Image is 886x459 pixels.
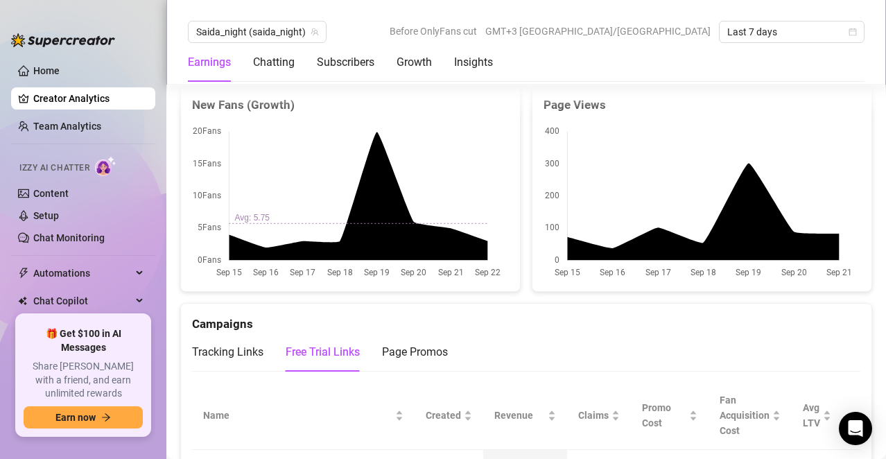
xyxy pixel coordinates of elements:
span: thunderbolt [18,268,29,279]
div: Growth [397,54,432,71]
span: Revenue [494,408,545,423]
span: Created [426,408,461,423]
span: ROI [853,410,869,421]
a: Creator Analytics [33,87,144,110]
div: Earnings [188,54,231,71]
span: Automations [33,262,132,284]
img: Chat Copilot [18,296,27,306]
span: Claims [578,408,609,423]
span: 🎁 Get $100 in AI Messages [24,327,143,354]
span: Name [203,408,392,423]
span: Promo Cost [642,400,686,431]
span: Last 7 days [727,21,856,42]
div: New Fans (Growth) [192,96,509,114]
span: team [311,28,319,36]
span: Earn now [55,412,96,423]
span: Izzy AI Chatter [19,162,89,175]
a: Chat Monitoring [33,232,105,243]
span: Fan Acquisition Cost [720,395,770,436]
div: Page Views [544,96,860,114]
div: Insights [454,54,493,71]
div: Free Trial Links [286,344,360,361]
span: GMT+3 [GEOGRAPHIC_DATA]/[GEOGRAPHIC_DATA] [485,21,711,42]
div: Tracking Links [192,344,263,361]
div: Campaigns [192,304,860,334]
div: Chatting [253,54,295,71]
button: Earn nowarrow-right [24,406,143,428]
span: arrow-right [101,413,111,422]
a: Content [33,188,69,199]
img: AI Chatter [95,156,116,176]
span: Saida_night (saida_night) [196,21,318,42]
a: Setup [33,210,59,221]
a: Team Analytics [33,121,101,132]
img: logo-BBDzfeDw.svg [11,33,115,47]
div: Open Intercom Messenger [839,412,872,445]
span: Avg LTV [803,402,820,428]
div: Subscribers [317,54,374,71]
a: Home [33,65,60,76]
span: Share [PERSON_NAME] with a friend, and earn unlimited rewards [24,360,143,401]
span: calendar [849,28,857,36]
span: Before OnlyFans cut [390,21,477,42]
span: Chat Copilot [33,290,132,312]
div: Page Promos [382,344,448,361]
